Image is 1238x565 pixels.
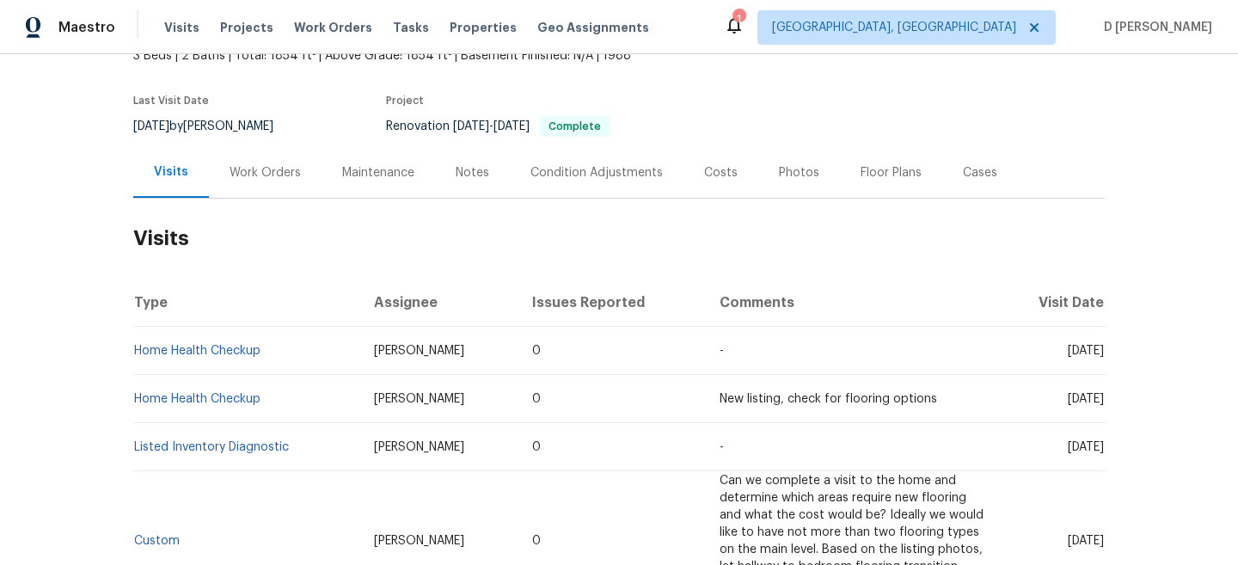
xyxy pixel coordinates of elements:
[374,535,464,547] span: [PERSON_NAME]
[133,199,1105,279] h2: Visits
[720,393,937,405] span: New listing, check for flooring options
[134,393,260,405] a: Home Health Checkup
[154,163,188,181] div: Visits
[493,120,530,132] span: [DATE]
[537,19,649,36] span: Geo Assignments
[58,19,115,36] span: Maestro
[453,120,530,132] span: -
[1068,345,1104,357] span: [DATE]
[1068,441,1104,453] span: [DATE]
[374,345,464,357] span: [PERSON_NAME]
[133,47,757,64] span: 3 Beds | 2 Baths | Total: 1854 ft² | Above Grade: 1854 ft² | Basement Finished: N/A | 1988
[1068,535,1104,547] span: [DATE]
[542,121,608,132] span: Complete
[393,21,429,34] span: Tasks
[220,19,273,36] span: Projects
[720,441,724,453] span: -
[1097,19,1212,36] span: D [PERSON_NAME]
[164,19,199,36] span: Visits
[861,164,922,181] div: Floor Plans
[386,95,424,106] span: Project
[133,279,360,327] th: Type
[706,279,997,327] th: Comments
[732,10,745,28] div: 1
[532,441,541,453] span: 0
[530,164,663,181] div: Condition Adjustments
[532,535,541,547] span: 0
[997,279,1105,327] th: Visit Date
[294,19,372,36] span: Work Orders
[133,116,294,137] div: by [PERSON_NAME]
[133,120,169,132] span: [DATE]
[720,345,724,357] span: -
[450,19,517,36] span: Properties
[453,120,489,132] span: [DATE]
[963,164,997,181] div: Cases
[342,164,414,181] div: Maintenance
[1068,393,1104,405] span: [DATE]
[779,164,819,181] div: Photos
[772,19,1016,36] span: [GEOGRAPHIC_DATA], [GEOGRAPHIC_DATA]
[374,441,464,453] span: [PERSON_NAME]
[386,120,610,132] span: Renovation
[518,279,707,327] th: Issues Reported
[133,95,209,106] span: Last Visit Date
[532,393,541,405] span: 0
[374,393,464,405] span: [PERSON_NAME]
[456,164,489,181] div: Notes
[230,164,301,181] div: Work Orders
[704,164,738,181] div: Costs
[134,441,289,453] a: Listed Inventory Diagnostic
[134,535,180,547] a: Custom
[532,345,541,357] span: 0
[360,279,518,327] th: Assignee
[134,345,260,357] a: Home Health Checkup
